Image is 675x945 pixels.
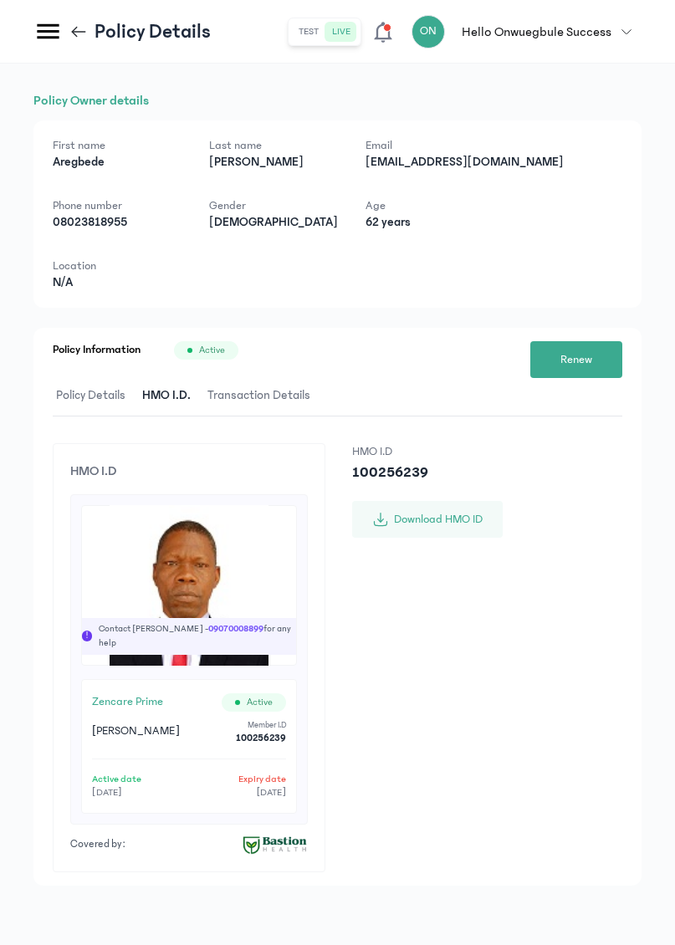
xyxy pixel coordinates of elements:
p: Age [366,197,495,214]
img: user id image [82,505,296,666]
button: Download HMO ID [352,501,503,538]
p: HMO I.D [352,443,503,461]
span: Active [247,696,273,709]
span: Transaction Details [204,376,314,416]
p: [DEMOGRAPHIC_DATA] [209,214,339,231]
p: [EMAIL_ADDRESS][DOMAIN_NAME] [366,154,563,171]
p: Expiry date [238,773,286,786]
p: Gender [209,197,339,214]
span: HMO I.D. [139,376,194,416]
p: [DATE] [238,786,286,799]
button: Policy Details [53,376,139,416]
button: Transaction Details [204,376,324,416]
p: Member I.D [236,718,286,732]
h1: Policy Information [53,341,141,360]
p: 100256239 [352,461,503,484]
span: ! [82,631,92,641]
p: Contact [PERSON_NAME] - for any help [99,622,296,650]
p: Last name [209,137,339,154]
p: Policy Details [95,18,211,45]
p: HMO I.D [70,461,308,481]
span: Renew [560,351,592,369]
p: Email [366,137,563,154]
p: Location [53,258,182,274]
button: live [325,22,357,42]
img: bastion [242,835,308,855]
h1: Policy Owner details [33,90,642,110]
button: ONHello Onwuegbule Success [412,15,642,49]
p: 62 years [366,214,495,231]
p: 08023818955 [53,214,182,231]
div: ON [412,15,445,49]
button: Renew [530,341,622,378]
button: test [292,22,325,42]
p: [PERSON_NAME] [209,154,339,171]
p: Hello Onwuegbule Success [462,22,611,42]
p: N/A [53,274,182,291]
p: First name [53,137,182,154]
p: Active date [92,773,141,786]
p: Aregbede [53,154,182,171]
span: Active [199,344,225,357]
span: 09070008899 [208,624,263,634]
p: Phone number [53,197,182,214]
p: [PERSON_NAME] [92,723,180,740]
p: zencare prime [92,693,163,712]
button: HMO I.D. [139,376,204,416]
span: Policy Details [53,376,129,416]
p: [DATE] [92,786,141,799]
p: 100256239 [236,732,286,745]
p: Covered by: [70,836,125,853]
